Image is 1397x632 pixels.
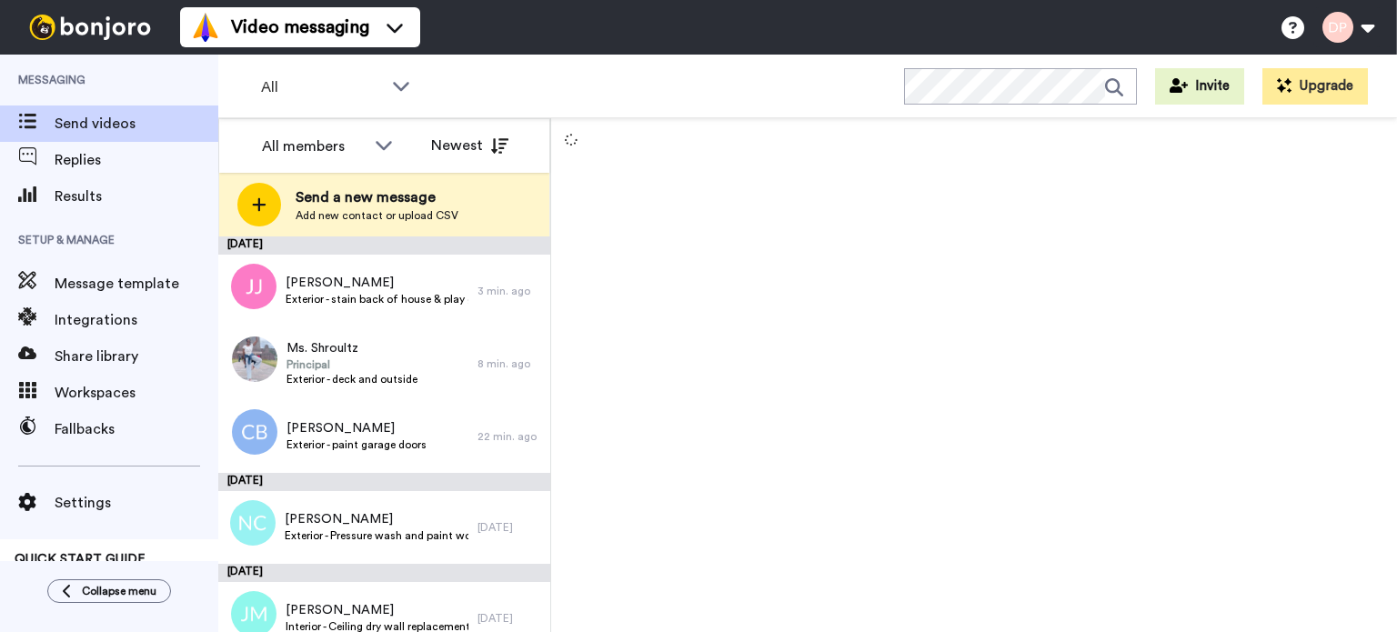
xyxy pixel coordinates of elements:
[55,113,218,135] span: Send videos
[55,309,218,331] span: Integrations
[286,292,468,306] span: Exterior - stain back of house & play ground
[55,186,218,207] span: Results
[55,346,218,367] span: Share library
[232,336,277,382] img: 98bb060d-4b55-4bd1-aa18-f7526a177d76.jpg
[55,492,218,514] span: Settings
[417,127,522,164] button: Newest
[477,356,541,371] div: 8 min. ago
[22,15,158,40] img: bj-logo-header-white.svg
[218,473,550,491] div: [DATE]
[286,372,417,386] span: Exterior - deck and outside
[286,339,417,357] span: Ms. Shroultz
[218,236,550,255] div: [DATE]
[285,510,468,528] span: [PERSON_NAME]
[55,273,218,295] span: Message template
[1155,68,1244,105] button: Invite
[231,264,276,309] img: jj.png
[1262,68,1368,105] button: Upgrade
[232,409,277,455] img: cb.png
[261,76,383,98] span: All
[477,284,541,298] div: 3 min. ago
[231,15,369,40] span: Video messaging
[285,528,468,543] span: Exterior - Pressure wash and paint wood siding of house and back deck
[477,611,541,626] div: [DATE]
[218,564,550,582] div: [DATE]
[286,274,468,292] span: [PERSON_NAME]
[82,584,156,598] span: Collapse menu
[286,601,468,619] span: [PERSON_NAME]
[262,135,366,157] div: All members
[286,437,427,452] span: Exterior - paint garage doors
[230,500,276,546] img: nc.png
[15,553,146,566] span: QUICK START GUIDE
[286,357,417,372] span: Principal
[296,208,458,223] span: Add new contact or upload CSV
[191,13,220,42] img: vm-color.svg
[47,579,171,603] button: Collapse menu
[296,186,458,208] span: Send a new message
[55,382,218,404] span: Workspaces
[55,418,218,440] span: Fallbacks
[55,149,218,171] span: Replies
[286,419,427,437] span: [PERSON_NAME]
[477,520,541,535] div: [DATE]
[477,429,541,444] div: 22 min. ago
